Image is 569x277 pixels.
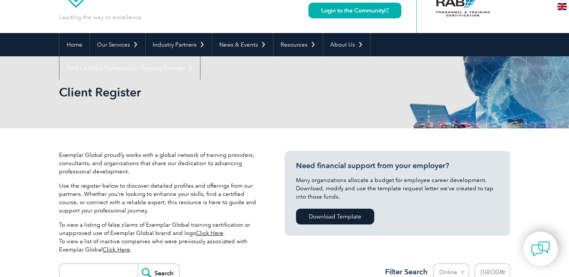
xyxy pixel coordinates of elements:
[296,161,499,170] h3: Need financial support from your employer?
[103,246,130,253] a: Click Here
[59,33,90,56] a: Home
[90,33,145,56] a: Our Services
[59,221,262,254] p: To view a listing of false claims of Exemplar Global training certification or unapproved use of ...
[59,182,262,215] p: Use the register below to discover detailed profiles and offerings from our partners. Whether you...
[59,86,375,98] h2: Client Register
[308,3,401,18] a: Login to the Community
[296,176,499,201] p: Many organizations allocate a budget for employee career development. Download, modify and use th...
[323,33,370,56] a: About Us
[146,33,212,56] a: Industry Partners
[384,8,388,12] img: open_square.png
[59,56,200,80] a: Find Certified Professional / Training Provider
[381,267,428,277] h3: Filter Search
[557,3,567,10] img: en
[59,13,141,21] p: Leading the way to excellence
[196,230,223,236] a: Click Here
[296,209,374,224] a: Download Template
[273,33,323,56] a: Resources
[59,151,262,176] p: Exemplar Global proudly works with a global network of training providers, consultants, and organ...
[212,33,273,56] a: News & Events
[531,239,550,258] img: contact-chat.png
